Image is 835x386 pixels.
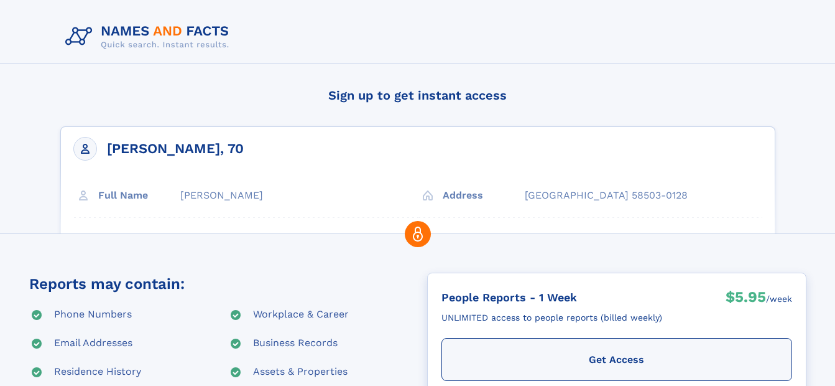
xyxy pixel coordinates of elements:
div: Business Records [253,336,338,351]
div: People Reports - 1 Week [441,287,662,308]
div: Email Addresses [54,336,132,351]
div: UNLIMITED access to people reports (billed weekly) [441,308,662,328]
div: Reports may contain: [29,273,185,295]
div: Get Access [441,338,792,381]
div: Residence History [54,365,141,380]
div: Phone Numbers [54,308,132,322]
div: /week [766,287,792,311]
div: Workplace & Career [253,308,349,322]
div: Assets & Properties [253,365,348,380]
h4: Sign up to get instant access [60,77,775,114]
div: $5.95 [726,287,766,311]
img: Logo Names and Facts [60,20,239,54]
